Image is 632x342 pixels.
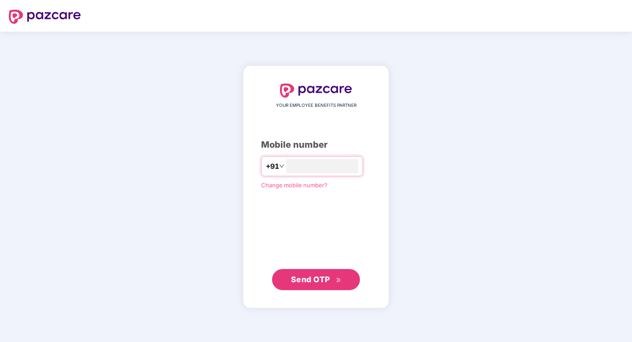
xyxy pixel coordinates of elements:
[261,138,371,152] div: Mobile number
[266,161,279,172] span: +91
[279,164,284,169] span: down
[276,102,356,109] span: YOUR EMPLOYEE BENEFITS PARTNER
[280,84,352,98] img: logo
[291,275,330,284] span: Send OTP
[9,10,81,24] img: logo
[261,182,327,189] a: Change mobile number?
[336,277,341,283] span: double-right
[272,269,360,290] button: Send OTPdouble-right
